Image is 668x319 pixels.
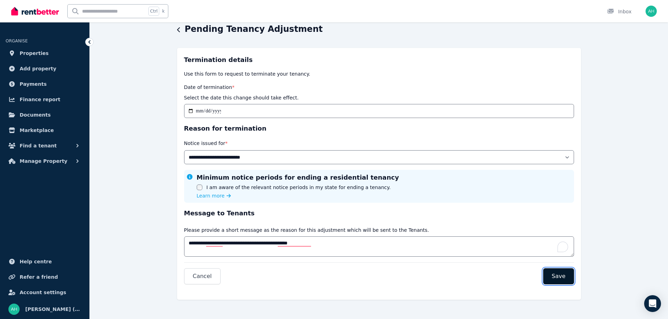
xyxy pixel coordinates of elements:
[20,288,66,297] span: Account settings
[197,173,399,182] h3: Minimum notice periods for ending a residential tenancy
[184,236,574,257] textarea: To enrich screen reader interactions, please activate Accessibility in Grammarly extension settings
[6,92,84,106] a: Finance report
[20,157,67,165] span: Manage Property
[6,39,28,43] span: ORGANISE
[6,139,84,153] button: Find a tenant
[646,6,657,17] img: Alicia (Ally) Hewings
[162,8,164,14] span: k
[8,304,20,315] img: Alicia (Ally) Hewings
[185,23,323,35] h1: Pending Tenancy Adjustment
[20,95,60,104] span: Finance report
[20,126,54,134] span: Marketplace
[184,268,221,284] button: Cancel
[6,77,84,91] a: Payments
[11,6,59,16] img: RentBetter
[6,154,84,168] button: Manage Property
[184,140,228,146] label: Notice issued for
[184,70,574,77] p: Use this form to request to terminate your tenancy.
[20,141,57,150] span: Find a tenant
[184,208,574,218] h3: Message to Tenants
[184,227,429,234] p: Please provide a short message as the reason for this adjustment which will be sent to the Tenants.
[184,84,235,90] label: Date of termination
[6,62,84,76] a: Add property
[197,192,231,199] a: Learn more
[644,295,661,312] div: Open Intercom Messenger
[6,123,84,137] a: Marketplace
[207,184,391,191] label: I am aware of the relevant notice periods in my state for ending a tenancy.
[543,268,574,284] button: Save
[148,7,159,16] span: Ctrl
[6,255,84,269] a: Help centre
[184,94,299,101] p: Select the date this change should take effect.
[193,272,212,280] span: Cancel
[184,124,266,133] h4: Reason for termination
[20,111,51,119] span: Documents
[552,272,565,280] span: Save
[20,257,52,266] span: Help centre
[6,108,84,122] a: Documents
[6,285,84,299] a: Account settings
[20,80,47,88] span: Payments
[6,46,84,60] a: Properties
[20,64,56,73] span: Add property
[607,8,632,15] div: Inbox
[184,55,574,65] h3: Termination details
[6,270,84,284] a: Refer a friend
[20,49,49,57] span: Properties
[197,192,225,199] span: Learn more
[20,273,58,281] span: Refer a friend
[25,305,81,313] span: [PERSON_NAME] (Ally) Hewings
